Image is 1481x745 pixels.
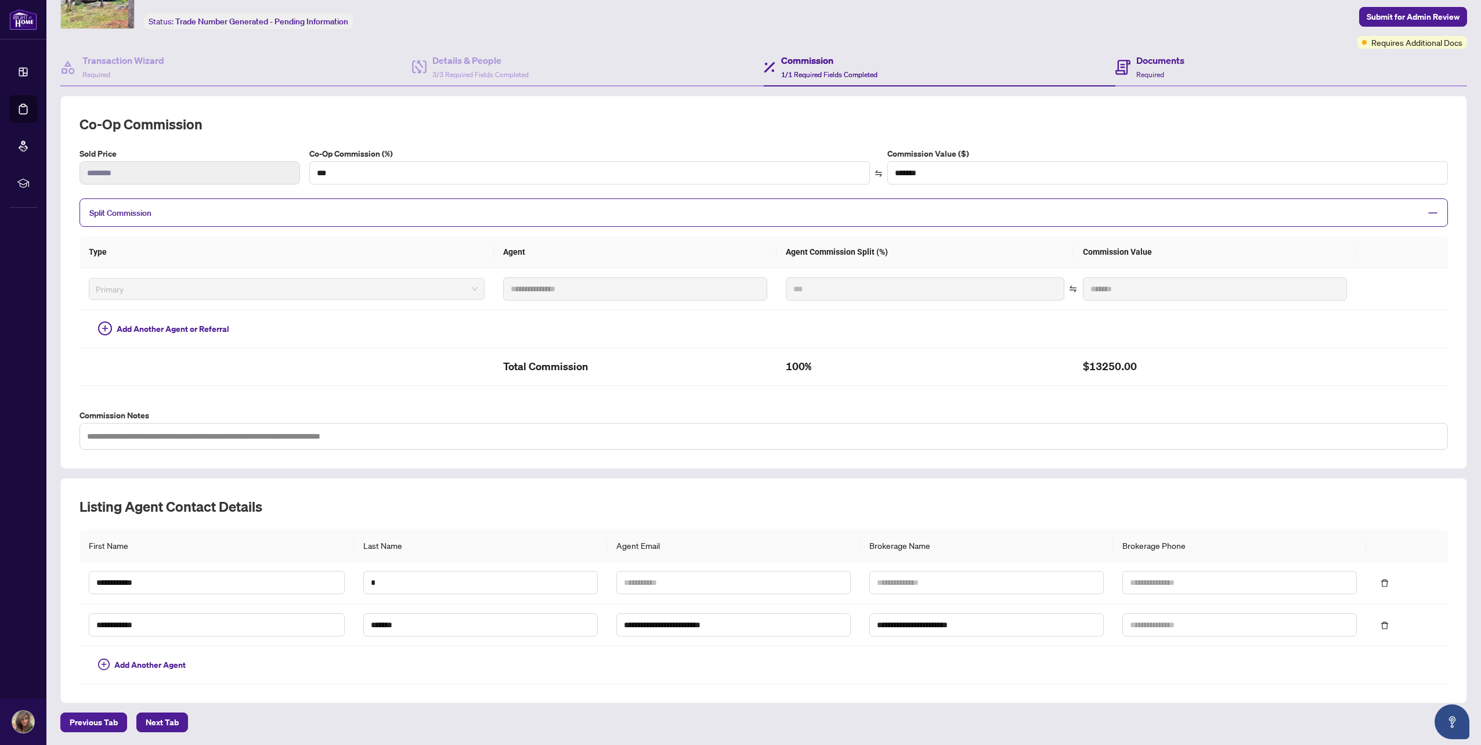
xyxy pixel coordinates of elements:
[781,53,877,67] h4: Commission
[607,530,860,562] th: Agent Email
[114,659,186,671] span: Add Another Agent
[1381,579,1389,587] span: delete
[887,147,1448,160] label: Commission Value ($)
[80,115,1448,133] h2: Co-op Commission
[786,357,1064,376] h2: 100%
[80,497,1448,516] h2: Listing Agent Contact Details
[860,530,1113,562] th: Brokerage Name
[89,656,195,674] button: Add Another Agent
[80,198,1448,227] div: Split Commission
[1136,53,1184,67] h4: Documents
[136,713,188,732] button: Next Tab
[432,70,529,79] span: 3/3 Required Fields Completed
[80,236,494,268] th: Type
[1083,357,1347,376] h2: $13250.00
[60,713,127,732] button: Previous Tab
[82,70,110,79] span: Required
[1113,530,1366,562] th: Brokerage Phone
[89,208,151,218] span: Split Commission
[89,320,239,338] button: Add Another Agent or Referral
[503,357,767,376] h2: Total Commission
[80,530,354,562] th: First Name
[875,169,883,178] span: swap
[82,53,164,67] h4: Transaction Wizard
[781,70,877,79] span: 1/1 Required Fields Completed
[117,323,229,335] span: Add Another Agent or Referral
[98,321,112,335] span: plus-circle
[494,236,776,268] th: Agent
[1359,7,1467,27] button: Submit for Admin Review
[776,236,1074,268] th: Agent Commission Split (%)
[1074,236,1356,268] th: Commission Value
[1371,36,1462,49] span: Requires Additional Docs
[432,53,529,67] h4: Details & People
[354,530,607,562] th: Last Name
[80,409,1448,422] label: Commission Notes
[175,16,348,27] span: Trade Number Generated - Pending Information
[70,713,118,732] span: Previous Tab
[1428,208,1438,218] span: minus
[1069,285,1077,293] span: swap
[98,659,110,670] span: plus-circle
[146,713,179,732] span: Next Tab
[1435,704,1469,739] button: Open asap
[1367,8,1460,26] span: Submit for Admin Review
[309,147,870,160] label: Co-Op Commission (%)
[144,13,353,29] div: Status:
[12,711,34,733] img: Profile Icon
[9,9,37,30] img: logo
[80,147,300,160] label: Sold Price
[1136,70,1164,79] span: Required
[96,280,478,298] span: Primary
[1381,621,1389,630] span: delete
